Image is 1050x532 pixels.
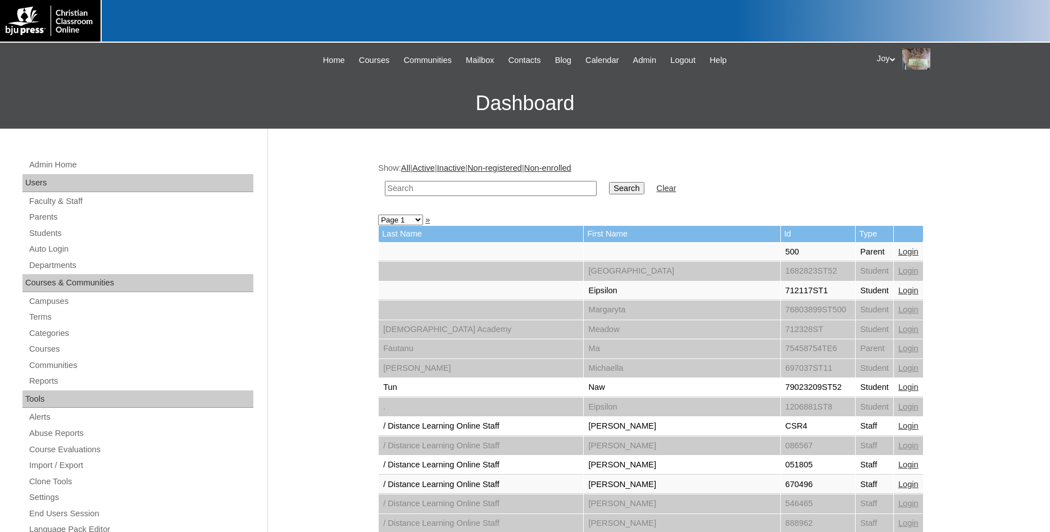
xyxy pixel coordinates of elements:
[781,378,856,397] td: 79023209ST52
[28,158,253,172] a: Admin Home
[856,494,893,513] td: Staff
[781,301,856,320] td: 76803899ST500
[379,320,583,339] td: [DEMOGRAPHIC_DATA] Academy
[704,54,732,67] a: Help
[28,226,253,240] a: Students
[317,54,351,67] a: Home
[781,359,856,378] td: 697037ST11
[379,436,583,456] td: / Distance Learning Online Staff
[425,215,430,224] a: »
[585,54,619,67] span: Calendar
[6,6,95,36] img: logo-white.png
[781,398,856,417] td: 1206881ST8
[379,456,583,475] td: / Distance Learning Online Staff
[401,163,410,172] a: All
[781,281,856,301] td: 712117ST1
[665,54,701,67] a: Logout
[584,262,780,281] td: [GEOGRAPHIC_DATA]
[379,398,583,417] td: .
[856,320,893,339] td: Student
[28,426,253,440] a: Abuse Reports
[466,54,494,67] span: Mailbox
[584,456,780,475] td: [PERSON_NAME]
[633,54,657,67] span: Admin
[584,339,780,358] td: Ma
[22,274,253,292] div: Courses & Communities
[28,358,253,372] a: Communities
[379,417,583,436] td: / Distance Learning Online Staff
[28,258,253,272] a: Departments
[584,359,780,378] td: Michaella
[28,443,253,457] a: Course Evaluations
[898,344,919,353] a: Login
[856,281,893,301] td: Student
[584,226,780,242] td: First Name
[898,325,919,334] a: Login
[28,475,253,489] a: Clone Tools
[28,458,253,472] a: Import / Export
[856,262,893,281] td: Student
[28,507,253,521] a: End Users Session
[856,456,893,475] td: Staff
[584,417,780,436] td: [PERSON_NAME]
[584,398,780,417] td: Eipsilon
[856,417,893,436] td: Staff
[898,460,919,469] a: Login
[628,54,662,67] a: Admin
[856,378,893,397] td: Student
[781,456,856,475] td: 051805
[378,162,934,202] div: Show: | | | |
[781,417,856,436] td: CSR4
[898,421,919,430] a: Login
[856,359,893,378] td: Student
[657,184,676,193] a: Clear
[856,475,893,494] td: Staff
[460,54,500,67] a: Mailbox
[856,226,893,242] td: Type
[22,174,253,192] div: Users
[856,398,893,417] td: Student
[781,494,856,513] td: 546465
[710,54,726,67] span: Help
[781,226,856,242] td: Id
[555,54,571,67] span: Blog
[856,436,893,456] td: Staff
[398,54,458,67] a: Communities
[902,48,930,70] img: Joy Dantz
[28,194,253,208] a: Faculty & Staff
[584,494,780,513] td: [PERSON_NAME]
[584,320,780,339] td: Meadow
[28,210,253,224] a: Parents
[437,163,466,172] a: Inactive
[508,54,541,67] span: Contacts
[28,342,253,356] a: Courses
[28,490,253,504] a: Settings
[379,359,583,378] td: [PERSON_NAME]
[898,305,919,314] a: Login
[781,320,856,339] td: 712328ST
[670,54,696,67] span: Logout
[359,54,390,67] span: Courses
[898,441,919,450] a: Login
[385,181,597,196] input: Search
[898,363,919,372] a: Login
[353,54,396,67] a: Courses
[898,266,919,275] a: Login
[898,499,919,508] a: Login
[379,339,583,358] td: Fautanu
[412,163,435,172] a: Active
[28,294,253,308] a: Campuses
[379,475,583,494] td: / Distance Learning Online Staff
[877,48,1039,70] div: Joy
[379,494,583,513] td: / Distance Learning Online Staff
[6,78,1044,129] h3: Dashboard
[524,163,571,172] a: Non-enrolled
[856,243,893,262] td: Parent
[28,326,253,340] a: Categories
[898,402,919,411] a: Login
[781,436,856,456] td: 086567
[898,480,919,489] a: Login
[404,54,452,67] span: Communities
[856,339,893,358] td: Parent
[28,410,253,424] a: Alerts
